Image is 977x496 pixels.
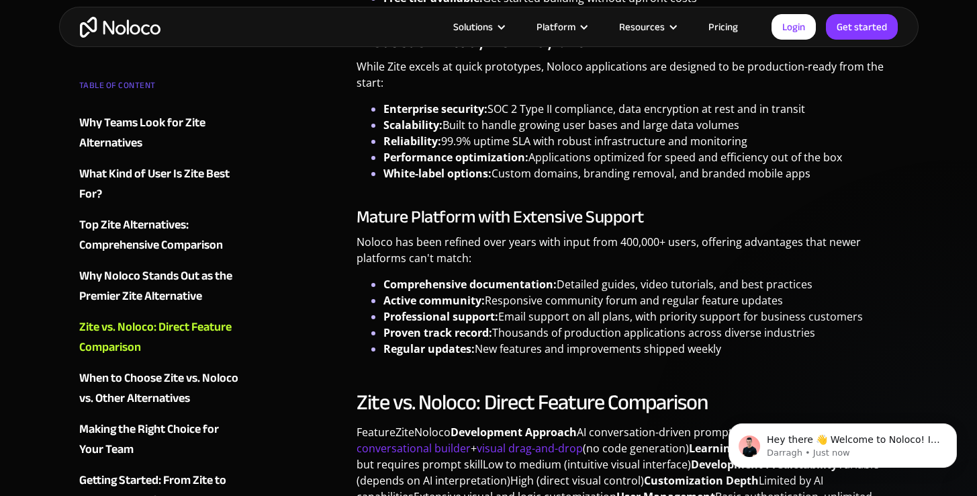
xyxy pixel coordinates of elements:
[80,17,160,38] a: home
[453,18,493,36] div: Solutions
[602,18,692,36] div: Resources
[383,277,557,292] strong: Comprehensive documentation:
[383,165,898,181] li: Custom domains, branding removal, and branded mobile apps
[79,113,242,153] a: Why Teams Look for Zite Alternatives
[826,14,898,40] a: Get started
[79,368,242,409] a: When to Choose Zite vs. Noloco vs. Other Alternatives
[79,266,242,306] a: Why Noloco Stands Out as the Premier Zite Alternative
[520,18,602,36] div: Platform
[383,150,528,165] strong: Performance optimization:
[383,134,441,149] strong: Reliability:
[383,149,898,165] li: Applications optimized for speed and efficiency out of the box
[79,75,242,102] div: TABLE OF CONTENT
[708,395,977,489] iframe: Intercom notifications message
[619,18,665,36] div: Resources
[451,425,577,440] strong: Development Approach
[436,18,520,36] div: Solutions
[383,341,475,356] strong: Regular updates:
[383,325,492,340] strong: Proven track record:
[357,425,872,456] a: AI conversational builder
[383,101,898,117] li: SOC 2 Type II compliance, data encryption at rest and in transit
[357,58,898,101] p: While Zite excels at quick prototypes, Noloco applications are designed to be production-ready fr...
[79,419,242,460] a: Making the Right Choice for Your Team
[383,101,487,116] strong: Enterprise security:
[383,117,898,133] li: Built to handle growing user bases and large data volumes
[357,207,898,227] h3: Mature Platform with Extensive Support
[644,473,759,488] strong: Customization Depth
[692,18,755,36] a: Pricing
[383,292,898,308] li: Responsive community forum and regular feature updates
[383,118,443,132] strong: Scalability:
[477,441,583,456] a: visual drag-and-drop
[79,215,242,255] a: Top Zite Alternatives: Comprehensive Comparison
[383,166,492,181] strong: White-label options:
[772,14,816,40] a: Login
[537,18,575,36] div: Platform
[383,325,898,341] li: Thousands of production applications across diverse industries
[383,276,898,292] li: Detailed guides, video tutorials, and best practices
[79,164,242,204] a: What Kind of User Is Zite Best For?
[79,317,242,358] a: Zite vs. Noloco: Direct Feature Comparison
[689,441,770,456] strong: Learning Curve
[383,309,498,324] strong: Professional support:
[383,133,898,149] li: 99.9% uptime SLA with robust infrastructure and monitoring
[383,341,898,357] li: New features and improvements shipped weekly
[691,457,837,472] strong: Development Predictability
[357,389,898,416] h2: Zite vs. Noloco: Direct Feature Comparison
[357,234,898,276] p: Noloco has been refined over years with input from 400,000+ users, offering advantages that newer...
[383,293,485,308] strong: Active community:
[383,308,898,325] li: Email support on all plans, with priority support for business customers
